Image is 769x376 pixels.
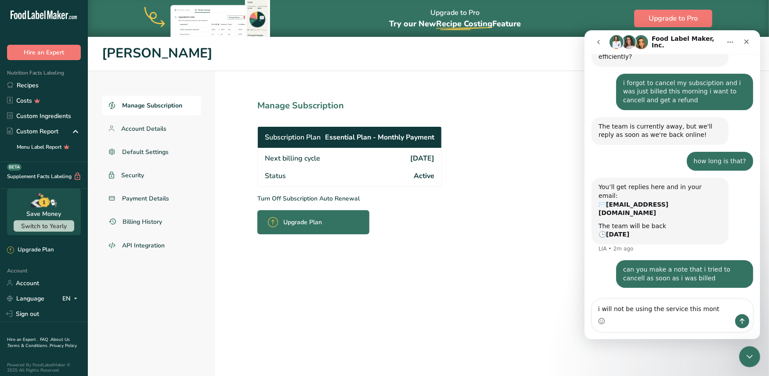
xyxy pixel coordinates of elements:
span: Status [265,171,286,181]
span: Switch to Yearly [21,222,67,230]
a: Privacy Policy [50,343,77,349]
span: Default Settings [122,147,169,157]
a: API Integration [102,235,201,256]
a: About Us . [7,337,70,349]
span: Billing History [123,217,162,226]
span: Subscription Plan [265,132,321,143]
div: Upgrade Plan [7,246,54,254]
a: FAQ . [40,337,51,343]
a: Security [102,165,201,185]
div: Upgrade to Pro [389,0,521,37]
a: Hire an Expert . [7,337,38,343]
span: Essential Plan - Monthly Payment [325,132,434,143]
span: Upgrade to Pro [649,13,698,24]
p: Turn Off Subscription Auto Renewal [257,194,480,203]
button: Hire an Expert [7,45,81,60]
div: BETA [7,164,22,171]
span: Recipe Costing [436,18,492,29]
div: EN [62,293,81,304]
span: Try our New Feature [389,18,521,29]
span: Account Details [121,124,166,133]
span: Payment Details [122,194,169,203]
span: API Integration [122,241,165,250]
iframe: Intercom live chat [585,30,760,339]
div: Save Money [27,209,61,218]
span: Upgrade Plan [283,218,322,227]
span: Manage Subscription [122,101,182,110]
span: Next billing cycle [265,153,320,164]
span: Active [414,171,434,181]
a: Manage Subscription [102,96,201,115]
div: Powered By FoodLabelMaker © 2025 All Rights Reserved [7,362,81,373]
a: Payment Details [102,189,201,208]
a: Default Settings [102,142,201,162]
button: Switch to Yearly [14,220,74,232]
a: Terms & Conditions . [7,343,50,349]
a: Account Details [102,119,201,139]
span: [DATE] [410,153,434,164]
iframe: Intercom live chat [739,346,760,367]
h1: [PERSON_NAME] [102,43,755,64]
span: Security [121,171,144,180]
div: Custom Report [7,127,58,136]
a: Billing History [102,212,201,232]
button: Upgrade to Pro [634,10,712,27]
h1: Manage Subscription [257,99,480,112]
a: Language [7,291,44,306]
